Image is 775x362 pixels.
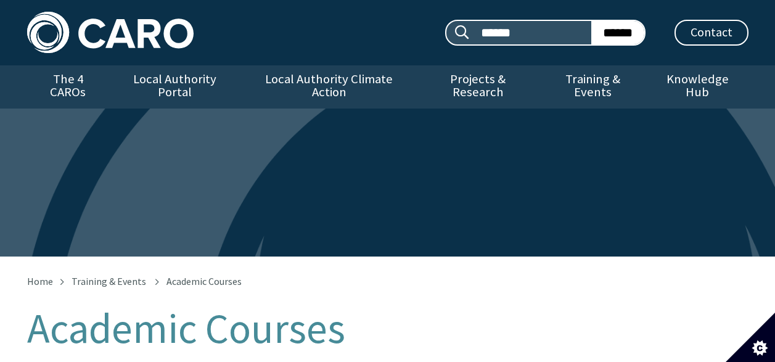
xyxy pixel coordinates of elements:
h1: Academic Courses [27,306,748,352]
a: Projects & Research [417,65,539,109]
a: Local Authority Portal [109,65,241,109]
a: The 4 CAROs [27,65,109,109]
a: Training & Events [539,65,647,109]
a: Contact [675,20,748,46]
img: Caro logo [27,12,194,53]
span: Academic Courses [166,275,242,287]
a: Local Authority Climate Action [241,65,417,109]
a: Training & Events [72,275,146,287]
a: Home [27,275,53,287]
a: Knowledge Hub [647,65,748,109]
button: Set cookie preferences [726,313,775,362]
